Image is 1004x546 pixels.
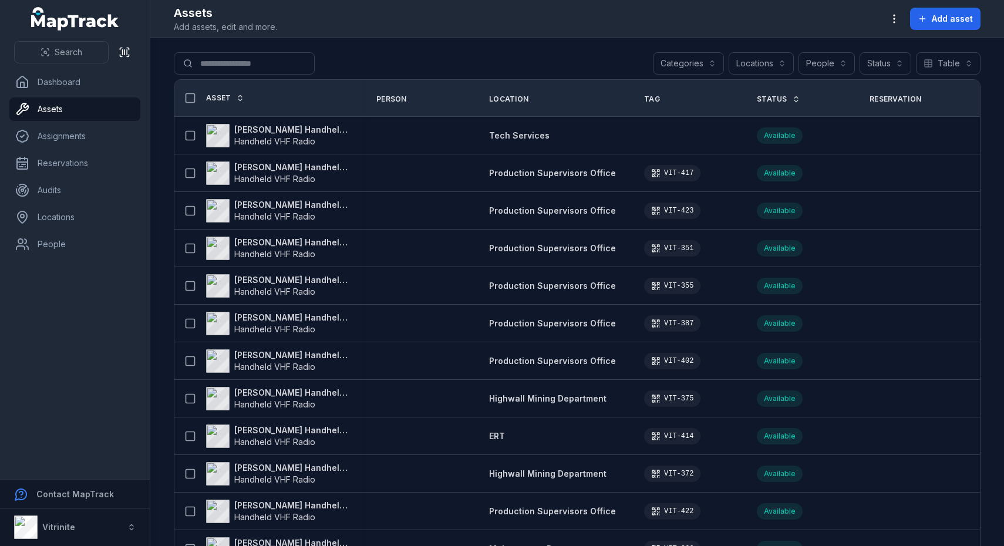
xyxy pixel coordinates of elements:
strong: [PERSON_NAME] Handheld VHF Radio - Tech Services [234,124,348,136]
span: Handheld VHF Radio [234,362,315,372]
a: Production Supervisors Office [489,280,616,292]
div: VIT-402 [644,353,700,369]
span: Tech Services [489,130,550,140]
span: Location [489,95,528,104]
strong: [PERSON_NAME] Handheld VHF Radio [234,237,348,248]
div: Available [757,315,803,332]
span: Asset [206,93,231,103]
span: Highwall Mining Department [489,469,607,478]
strong: [PERSON_NAME] Handheld VHF Radio - ESO 2 [234,424,348,436]
span: Production Supervisors Office [489,356,616,366]
strong: [PERSON_NAME] Handheld VHF Radio [234,274,348,286]
div: VIT-375 [644,390,700,407]
a: Assets [9,97,140,121]
a: Status [757,95,800,104]
span: Person [376,95,407,104]
a: Production Supervisors Office [489,242,616,254]
a: [PERSON_NAME] Handheld VHF RadioHandheld VHF Radio [206,199,348,223]
div: VIT-372 [644,466,700,482]
strong: [PERSON_NAME] Handheld VHF Radio [234,349,348,361]
span: Handheld VHF Radio [234,324,315,334]
h2: Assets [174,5,277,21]
span: Production Supervisors Office [489,281,616,291]
div: Available [757,353,803,369]
span: Handheld VHF Radio [234,399,315,409]
a: [PERSON_NAME] Handheld VHF Radio - ESO 2Handheld VHF Radio [206,424,348,448]
div: Available [757,390,803,407]
strong: [PERSON_NAME] Handheld VHF Radio [234,161,348,173]
span: Production Supervisors Office [489,318,616,328]
span: Status [757,95,787,104]
span: Tag [644,95,660,104]
span: Production Supervisors Office [489,506,616,516]
div: Available [757,127,803,144]
span: Handheld VHF Radio [234,287,315,296]
a: Reservations [9,151,140,175]
button: Table [916,52,981,75]
div: VIT-414 [644,428,700,444]
span: Production Supervisors Office [489,168,616,178]
div: Available [757,503,803,520]
span: Add asset [932,13,973,25]
a: [PERSON_NAME] Handheld VHF RadioHandheld VHF Radio [206,387,348,410]
a: [PERSON_NAME] Handheld VHF RadioHandheld VHF Radio [206,237,348,260]
strong: Vitrinite [42,522,75,532]
a: Tech Services [489,130,550,141]
span: Handheld VHF Radio [234,437,315,447]
a: [PERSON_NAME] Handheld VHF RadioHandheld VHF Radio [206,349,348,373]
span: Reservation [870,95,921,104]
span: Add assets, edit and more. [174,21,277,33]
a: [PERSON_NAME] Handheld VHF RadioHandheld VHF Radio [206,462,348,486]
a: [PERSON_NAME] Handheld VHF RadioHandheld VHF Radio [206,312,348,335]
a: [PERSON_NAME] Handheld VHF RadioHandheld VHF Radio [206,500,348,523]
a: Asset [206,93,244,103]
span: Production Supervisors Office [489,205,616,215]
span: Handheld VHF Radio [234,136,315,146]
a: Highwall Mining Department [489,393,607,405]
button: Add asset [910,8,981,30]
span: Handheld VHF Radio [234,174,315,184]
button: People [799,52,855,75]
div: Available [757,428,803,444]
a: Production Supervisors Office [489,167,616,179]
span: Handheld VHF Radio [234,474,315,484]
button: Search [14,41,109,63]
div: VIT-355 [644,278,700,294]
span: Search [55,46,82,58]
span: Handheld VHF Radio [234,249,315,259]
div: Available [757,466,803,482]
span: ERT [489,431,505,441]
a: MapTrack [31,7,119,31]
div: VIT-423 [644,203,700,219]
div: VIT-422 [644,503,700,520]
div: Available [757,203,803,219]
a: ERT [489,430,505,442]
a: Highwall Mining Department [489,468,607,480]
a: [PERSON_NAME] Handheld VHF Radio - Tech ServicesHandheld VHF Radio [206,124,348,147]
a: Production Supervisors Office [489,505,616,517]
div: Available [757,165,803,181]
span: Handheld VHF Radio [234,211,315,221]
div: Available [757,278,803,294]
a: Production Supervisors Office [489,205,616,217]
strong: [PERSON_NAME] Handheld VHF Radio [234,199,348,211]
button: Categories [653,52,724,75]
div: VIT-387 [644,315,700,332]
strong: [PERSON_NAME] Handheld VHF Radio [234,462,348,474]
span: Handheld VHF Radio [234,512,315,522]
div: Available [757,240,803,257]
a: [PERSON_NAME] Handheld VHF RadioHandheld VHF Radio [206,274,348,298]
div: VIT-417 [644,165,700,181]
a: Production Supervisors Office [489,355,616,367]
a: [PERSON_NAME] Handheld VHF RadioHandheld VHF Radio [206,161,348,185]
strong: [PERSON_NAME] Handheld VHF Radio [234,500,348,511]
div: VIT-351 [644,240,700,257]
strong: [PERSON_NAME] Handheld VHF Radio [234,312,348,323]
a: Production Supervisors Office [489,318,616,329]
span: Production Supervisors Office [489,243,616,253]
a: Locations [9,205,140,229]
strong: Contact MapTrack [36,489,114,499]
a: Assignments [9,124,140,148]
strong: [PERSON_NAME] Handheld VHF Radio [234,387,348,399]
a: Audits [9,178,140,202]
